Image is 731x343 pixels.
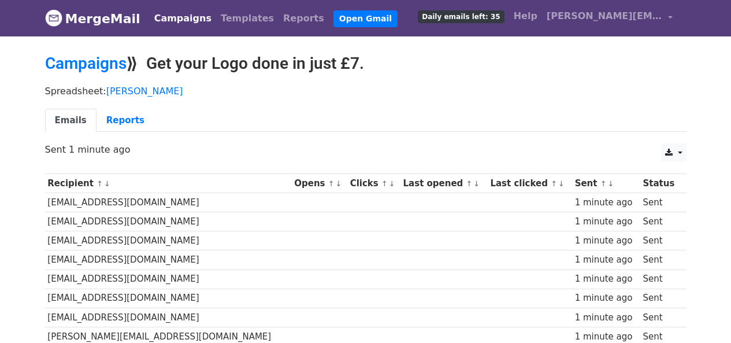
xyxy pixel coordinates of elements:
a: ↑ [97,179,103,188]
a: Emails [45,109,97,132]
span: Daily emails left: 35 [418,10,504,23]
a: ↑ [600,179,607,188]
a: MergeMail [45,6,140,31]
a: ↓ [473,179,480,188]
div: 1 minute ago [575,196,637,209]
td: Sent [640,308,680,327]
div: 1 minute ago [575,272,637,286]
a: Templates [216,7,279,30]
td: [EMAIL_ADDRESS][DOMAIN_NAME] [45,289,292,308]
a: ↓ [389,179,395,188]
p: Sent 1 minute ago [45,143,687,156]
h2: ⟫ Get your Logo done in just £7. [45,54,687,73]
td: Sent [640,250,680,270]
div: 1 minute ago [575,253,637,267]
th: Status [640,174,680,193]
a: ↓ [335,179,342,188]
span: [PERSON_NAME][EMAIL_ADDRESS][DOMAIN_NAME] [547,9,662,23]
th: Clicks [347,174,400,193]
td: [EMAIL_ADDRESS][DOMAIN_NAME] [45,212,292,231]
td: [EMAIL_ADDRESS][DOMAIN_NAME] [45,193,292,212]
th: Last clicked [488,174,572,193]
td: Sent [640,289,680,308]
div: 1 minute ago [575,292,637,305]
a: ↓ [104,179,110,188]
a: Reports [97,109,154,132]
a: [PERSON_NAME][EMAIL_ADDRESS][DOMAIN_NAME] [542,5,677,32]
a: ↑ [551,179,557,188]
td: [EMAIL_ADDRESS][DOMAIN_NAME] [45,250,292,270]
th: Last opened [400,174,488,193]
th: Opens [291,174,347,193]
div: 1 minute ago [575,215,637,228]
th: Recipient [45,174,292,193]
a: ↓ [558,179,565,188]
a: ↑ [381,179,388,188]
div: 1 minute ago [575,311,637,324]
th: Sent [572,174,640,193]
a: Help [509,5,542,28]
a: ↑ [328,179,335,188]
p: Spreadsheet: [45,85,687,97]
a: Campaigns [45,54,127,73]
td: [EMAIL_ADDRESS][DOMAIN_NAME] [45,308,292,327]
td: Sent [640,231,680,250]
a: [PERSON_NAME] [106,86,183,97]
img: MergeMail logo [45,9,62,27]
td: Sent [640,270,680,289]
td: Sent [640,193,680,212]
td: [EMAIL_ADDRESS][DOMAIN_NAME] [45,231,292,250]
a: ↓ [607,179,614,188]
a: Reports [279,7,329,30]
a: ↑ [466,179,473,188]
td: [EMAIL_ADDRESS][DOMAIN_NAME] [45,270,292,289]
a: Campaigns [150,7,216,30]
td: Sent [640,212,680,231]
div: 1 minute ago [575,234,637,248]
a: Daily emails left: 35 [413,5,509,28]
a: Open Gmail [333,10,398,27]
